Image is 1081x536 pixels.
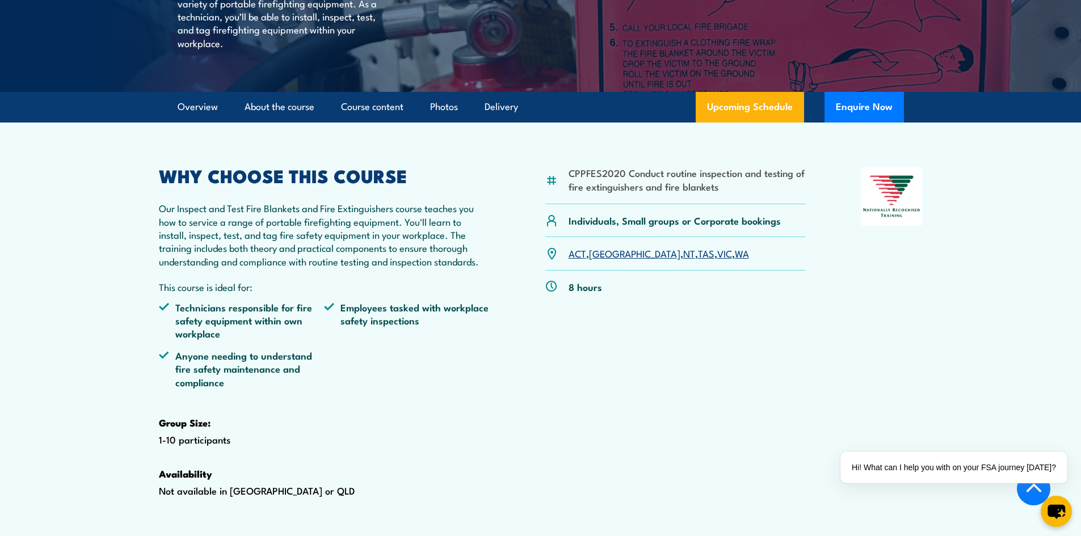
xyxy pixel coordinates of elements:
a: TAS [698,246,714,260]
a: Course content [341,92,403,122]
li: Employees tasked with workplace safety inspections [324,301,490,340]
li: Anyone needing to understand fire safety maintenance and compliance [159,349,325,389]
a: Upcoming Schedule [696,92,804,123]
h2: WHY CHOOSE THIS COURSE [159,167,490,183]
img: Nationally Recognised Training logo. [861,167,923,225]
li: Technicians responsible for fire safety equipment within own workplace [159,301,325,340]
p: Individuals, Small groups or Corporate bookings [569,214,781,227]
a: About the course [245,92,314,122]
strong: Group Size: [159,415,211,430]
div: Hi! What can I help you with on your FSA journey [DATE]? [840,451,1067,483]
p: , , , , , [569,247,749,260]
a: WA [735,246,749,260]
a: [GEOGRAPHIC_DATA] [589,246,680,260]
a: NT [683,246,695,260]
li: CPPFES2020 Conduct routine inspection and testing of fire extinguishers and fire blankets [569,166,806,193]
strong: Availability [159,466,212,481]
p: This course is ideal for: [159,280,490,293]
a: VIC [717,246,732,260]
p: 8 hours [569,280,602,293]
a: ACT [569,246,586,260]
p: Our Inspect and Test Fire Blankets and Fire Extinguishers course teaches you how to service a ran... [159,201,490,268]
a: Photos [430,92,458,122]
button: chat-button [1041,496,1072,527]
button: Enquire Now [825,92,904,123]
a: Delivery [485,92,518,122]
div: 1-10 participants Not available in [GEOGRAPHIC_DATA] or QLD [159,167,490,533]
a: Overview [178,92,218,122]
